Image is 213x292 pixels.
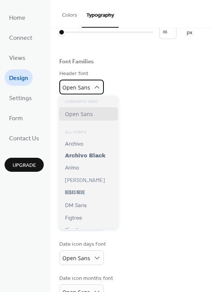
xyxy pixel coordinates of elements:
a: Settings [5,89,37,106]
span: Open Sans [65,110,93,118]
div: Date icon months font [59,275,113,283]
span: Bebas Neue [65,189,85,196]
span: Home [9,12,25,24]
a: Contact Us [5,130,44,146]
a: Design [5,69,33,86]
span: Fira Sans [65,227,87,234]
span: Form [9,113,23,124]
span: Design [9,72,28,84]
span: DM Sans [65,202,87,209]
a: Form [5,110,27,126]
span: Open Sans [62,84,90,91]
span: Archivo [65,141,83,147]
a: Connect [5,29,37,46]
span: [PERSON_NAME] [65,177,105,183]
a: Home [5,9,30,25]
div: Header font [59,70,102,78]
span: Views [9,52,25,64]
span: Contact Us [9,133,39,144]
a: Views [5,49,30,66]
span: Settings [9,93,32,104]
span: Upgrade [13,162,36,170]
span: px [187,29,192,37]
span: Archivo Black [65,153,105,159]
div: Font Families [59,58,94,66]
span: Open Sans [62,254,90,262]
button: Upgrade [5,158,44,172]
span: Arimo [65,165,79,171]
div: Date icon days font [59,240,106,248]
span: Connect [9,32,32,44]
span: Figtree [65,215,82,221]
